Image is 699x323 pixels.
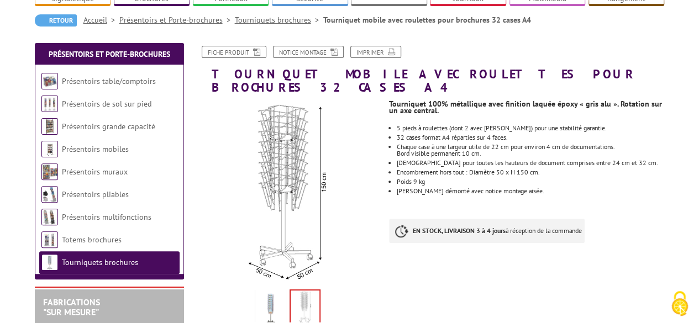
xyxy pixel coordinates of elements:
[62,212,151,222] a: Présentoirs multifonctions
[41,118,58,135] img: Présentoirs grande capacité
[62,167,128,177] a: Présentoirs muraux
[62,121,155,131] a: Présentoirs grande capacité
[41,186,58,203] img: Présentoirs pliables
[62,76,156,86] a: Présentoirs table/comptoirs
[397,160,664,166] li: [DEMOGRAPHIC_DATA] pour toutes les hauteurs de document comprises entre 24 cm et 32 cm.
[323,14,531,25] li: Tourniquet mobile avec roulettes pour brochures 32 cases A4
[273,46,344,58] a: Notice Montage
[41,209,58,225] img: Présentoirs multifonctions
[43,296,100,317] a: FABRICATIONS"Sur Mesure"
[397,134,664,141] li: 32 cases format A4 réparties sur 4 faces.
[350,46,401,58] a: Imprimer
[235,15,323,25] a: Tourniquets brochures
[49,49,170,59] a: Présentoirs et Porte-brochures
[62,235,122,245] a: Totems brochures
[41,254,58,271] img: Tourniquets brochures
[187,46,673,94] h1: Tourniquet mobile avec roulettes pour brochures 32 cases A4
[41,163,58,180] img: Présentoirs muraux
[62,144,129,154] a: Présentoirs mobiles
[41,141,58,157] img: Présentoirs mobiles
[83,15,119,25] a: Accueil
[119,15,235,25] a: Présentoirs et Porte-brochures
[666,290,693,317] img: Cookies (fenêtre modale)
[397,178,664,185] li: Poids 9 kg
[397,125,664,131] li: 5 pieds à roulettes (dont 2 avec [PERSON_NAME]) pour une stabilité garantie.
[62,189,129,199] a: Présentoirs pliables
[413,226,506,235] strong: EN STOCK, LIVRAISON 3 à 4 jours
[62,257,138,267] a: Tourniquets brochures
[397,144,664,157] li: Chaque case à une largeur utile de 22 cm pour environ 4 cm de documentations. Bord visible perman...
[397,169,664,176] li: Encombrement hors tout : Diamètre 50 x H 150 cm.
[397,188,664,194] li: [PERSON_NAME] démonté avec notice montage aisée.
[202,46,266,58] a: Fiche produit
[35,14,77,27] a: Retour
[41,96,58,112] img: Présentoirs de sol sur pied
[389,99,662,115] strong: Tourniquet 100% métallique avec finition laquée époxy « gris alu ». Rotation sur un axe central.
[660,285,699,323] button: Cookies (fenêtre modale)
[389,219,585,243] p: à réception de la commande
[41,231,58,248] img: Totems brochures
[62,99,151,109] a: Présentoirs de sol sur pied
[41,73,58,89] img: Présentoirs table/comptoirs
[195,99,381,285] img: 22351308_dessin.jpg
